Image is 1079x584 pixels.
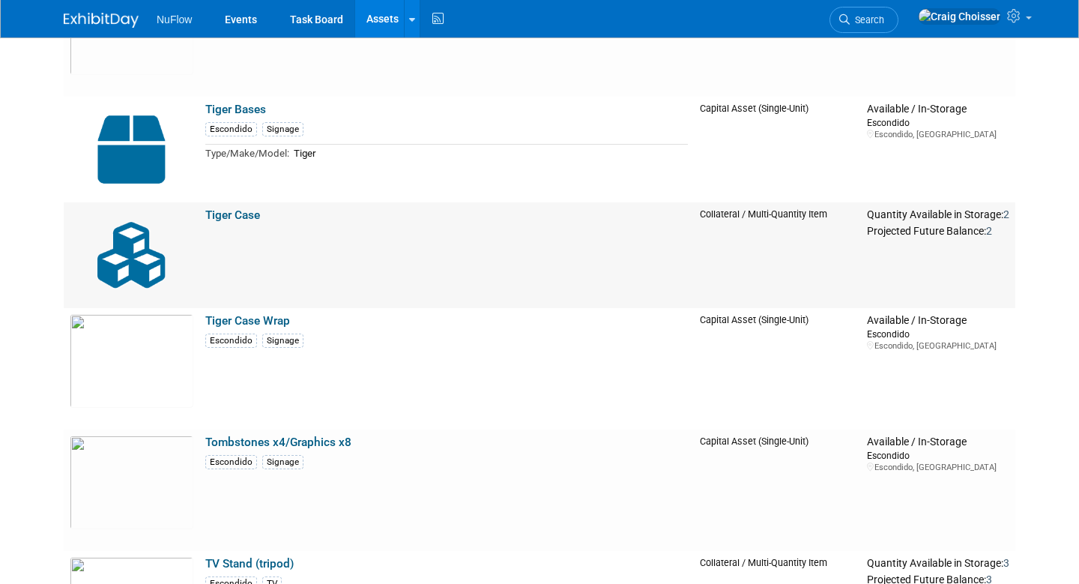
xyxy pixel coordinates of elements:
div: Signage [262,334,303,348]
span: Search [850,14,884,25]
a: Tiger Case Wrap [205,314,290,328]
img: ExhibitDay [64,13,139,28]
div: Projected Future Balance: [867,222,1009,238]
div: Available / In-Storage [867,103,1009,116]
img: Collateral-Icon-2.png [70,208,193,302]
div: Escondido [867,328,1009,340]
a: Tiger Bases [205,103,266,116]
td: Type/Make/Model: [205,145,289,162]
div: Escondido, [GEOGRAPHIC_DATA] [867,340,1009,352]
div: Available / In-Storage [867,436,1009,449]
span: NuFlow [157,13,192,25]
img: Capital-Asset-Icon-2.png [70,103,193,196]
div: Available / In-Storage [867,314,1009,328]
td: Tiger [289,145,688,162]
div: Signage [262,455,303,469]
a: TV Stand (tripod) [205,557,294,571]
a: Tombstones x4/Graphics x8 [205,436,351,449]
td: Collateral / Multi-Quantity Item [694,202,861,308]
div: Signage [262,122,303,136]
img: Craig Choisser [918,8,1001,25]
a: Tiger Case [205,208,260,222]
span: 3 [1003,557,1009,569]
div: Escondido [867,449,1009,462]
div: Escondido, [GEOGRAPHIC_DATA] [867,462,1009,473]
div: Escondido [205,455,257,469]
a: Search [829,7,898,33]
div: Escondido [205,334,257,348]
div: Quantity Available in Storage: [867,208,1009,222]
div: Quantity Available in Storage: [867,557,1009,571]
td: Capital Asset (Single-Unit) [694,97,861,202]
td: Capital Asset (Single-Unit) [694,308,861,430]
div: Escondido [867,116,1009,129]
div: Escondido, [GEOGRAPHIC_DATA] [867,129,1009,140]
span: 2 [1003,208,1009,220]
span: 2 [986,225,992,237]
td: Capital Asset (Single-Unit) [694,430,861,551]
div: Escondido [205,122,257,136]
